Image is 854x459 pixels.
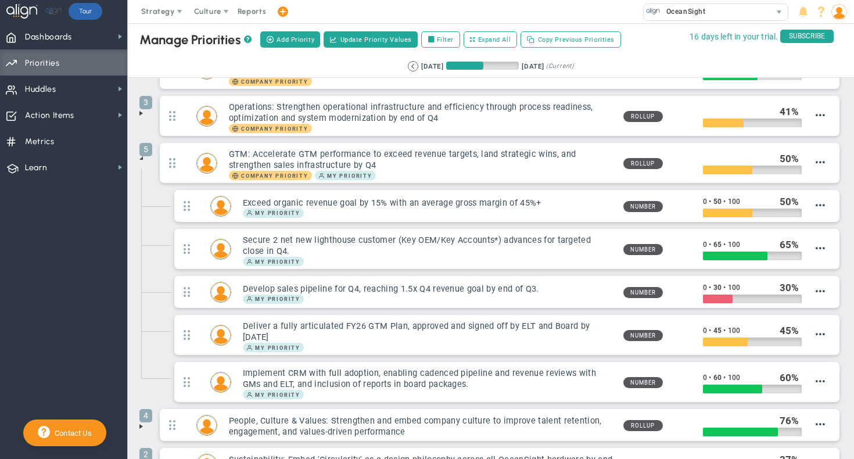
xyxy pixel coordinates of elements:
[50,429,92,438] span: Contact Us
[243,343,304,352] span: My Priority
[241,173,308,179] span: Company Priority
[255,296,300,302] span: My Priority
[546,61,574,71] span: (Current)
[723,374,726,382] span: •
[780,106,791,117] span: 41
[139,96,152,109] span: 3
[661,4,706,19] span: OceanSight
[421,31,460,48] label: Filter
[194,7,221,16] span: Culture
[229,149,614,171] h3: GTM: Accelerate GTM performance to exceed revenue targets, land strategic wins, and strengthen sa...
[522,61,544,71] div: [DATE]
[421,61,443,71] div: [DATE]
[211,325,231,345] img: Matt Burdyny
[709,241,711,249] span: •
[139,32,252,48] div: Manage Priorities
[25,25,72,49] span: Dashboards
[709,374,711,382] span: •
[623,287,663,298] span: Number
[243,198,614,209] h3: Exceed organic revenue goal by 15% with an average gross margin of 45%+
[709,198,711,206] span: •
[713,198,722,206] span: 50
[780,196,791,207] span: 50
[690,30,778,44] span: 16 days left in your trial.
[25,103,74,128] span: Action Items
[243,284,614,295] h3: Develop sales pipeline for Q4, reaching 1.5x Q4 revenue goal by end of Q3.
[623,377,663,388] span: Number
[728,284,740,292] span: 100
[713,284,722,292] span: 30
[25,51,60,76] span: Priorities
[229,77,312,86] span: Company Priority
[229,124,312,133] span: Company Priority
[211,282,231,302] img: Matt Burdyny
[623,330,663,341] span: Number
[780,105,802,118] div: %
[780,30,834,43] span: SUBSCRIBE
[196,106,217,127] div: Craig Churchill
[25,77,56,102] span: Huddles
[713,241,722,249] span: 65
[255,259,300,265] span: My Priority
[703,198,707,206] span: 0
[243,257,304,266] span: My Priority
[780,414,802,427] div: %
[780,195,802,208] div: %
[780,152,802,165] div: %
[197,106,217,126] img: Craig Churchill
[780,371,802,384] div: %
[141,7,175,16] span: Strategy
[197,415,217,435] img: Craig Churchill
[210,372,231,393] div: Matt Burdyny
[723,327,726,335] span: •
[255,392,300,398] span: My Priority
[728,374,740,382] span: 100
[780,153,791,164] span: 50
[243,390,304,399] span: My Priority
[197,153,217,173] img: Matt Burdyny
[464,31,517,48] button: Expand All
[210,239,231,260] div: Matt Burdyny
[728,327,740,335] span: 100
[243,368,614,390] h3: Implement CRM with full adoption, enabling cadenced pipeline and revenue reviews with GMs and ELT...
[260,31,320,48] button: Add Priority
[210,325,231,346] div: Matt Burdyny
[780,238,802,251] div: %
[728,241,740,249] span: 100
[780,415,791,426] span: 76
[703,374,707,382] span: 0
[780,372,791,383] span: 60
[831,4,847,20] img: 206891.Person.photo
[243,235,614,257] h3: Secure 2 net new lighthouse customer (Key OEM/Key Accounts*) advances for targeted close in Q4.
[315,171,376,180] span: My Priority
[703,241,707,249] span: 0
[139,409,152,422] span: 4
[646,4,661,19] img: 32760.Company.photo
[703,284,707,292] span: 0
[703,327,707,335] span: 0
[623,158,663,169] span: Rollup
[243,295,304,304] span: My Priority
[780,325,791,336] span: 45
[623,420,663,431] span: Rollup
[521,31,621,48] button: Copy Previous Priorities
[623,201,663,212] span: Number
[728,198,740,206] span: 100
[478,35,511,45] span: Expand All
[408,61,418,71] button: Go to previous period
[196,415,217,436] div: Craig Churchill
[538,35,615,45] span: Copy Previous Priorities
[709,284,711,292] span: •
[709,327,711,335] span: •
[713,374,722,382] span: 60
[211,239,231,259] img: Matt Burdyny
[25,130,55,154] span: Metrics
[723,198,726,206] span: •
[196,153,217,174] div: Matt Burdyny
[340,35,412,45] span: Update Priority Values
[623,111,663,122] span: Rollup
[255,210,300,216] span: My Priority
[210,196,231,217] div: Matt Burdyny
[243,321,614,343] h3: Deliver a fully articulated FY26 GTM Plan, approved and signed off by ELT and Board by [DATE]
[25,156,47,180] span: Learn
